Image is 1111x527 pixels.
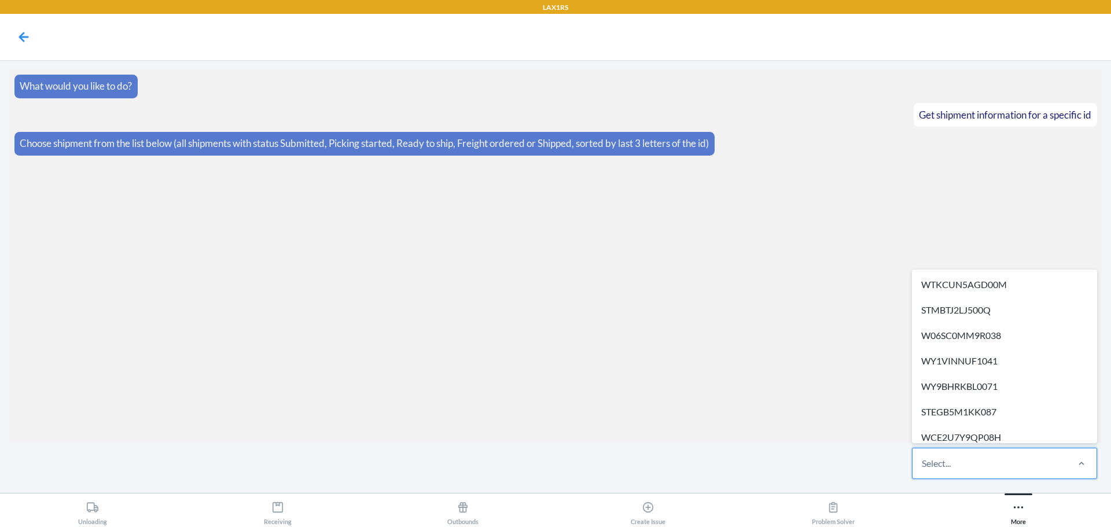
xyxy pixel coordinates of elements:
button: Outbounds [370,493,555,525]
div: WY9BHRKBL0071 [914,374,1095,399]
div: More [1011,496,1026,525]
div: Outbounds [447,496,479,525]
div: Select... [922,456,951,470]
div: W06SC0MM9R038 [914,323,1095,348]
div: Problem Solver [812,496,855,525]
button: Problem Solver [741,493,926,525]
p: What would you like to do? [20,79,132,94]
p: Choose shipment from the list below (all shipments with status Submitted, Picking started, Ready ... [20,136,709,151]
span: Get shipment information for a specific id [919,109,1091,121]
div: WY1VINNUF1041 [914,348,1095,374]
div: STMBTJ2LJ500Q [914,297,1095,323]
div: Unloading [78,496,107,525]
div: Receiving [264,496,292,525]
button: Create Issue [555,493,741,525]
div: STEGB5M1KK087 [914,399,1095,425]
div: Create Issue [631,496,665,525]
div: WCE2U7Y9QP08H [914,425,1095,450]
button: More [926,493,1111,525]
div: WTKCUN5AGD00M [914,272,1095,297]
button: Receiving [185,493,370,525]
p: LAX1RS [543,2,568,13]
